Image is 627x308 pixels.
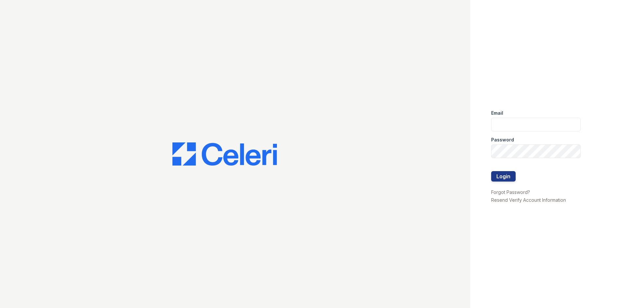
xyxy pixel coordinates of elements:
[491,171,516,182] button: Login
[491,189,530,195] a: Forgot Password?
[172,142,277,166] img: CE_Logo_Blue-a8612792a0a2168367f1c8372b55b34899dd931a85d93a1a3d3e32e68fde9ad4.png
[491,110,503,116] label: Email
[491,137,514,143] label: Password
[491,197,566,203] a: Resend Verify Account Information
